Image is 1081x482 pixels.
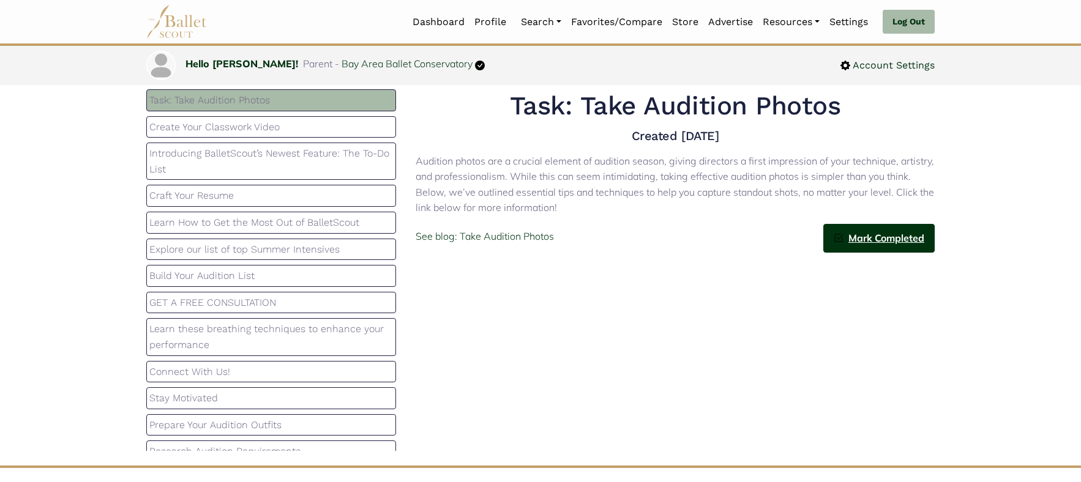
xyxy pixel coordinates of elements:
[416,229,554,245] a: See blog: Take Audition Photos
[335,57,339,70] span: -
[850,57,935,73] span: Account Settings
[416,89,935,123] h1: Task: Take Audition Photos
[342,57,473,70] a: Bay Area Ballet Conservatory
[149,443,393,459] p: Research Audition Requirements
[149,242,393,258] p: Explore our list of top Summer Intensives
[303,57,332,70] span: Parent
[149,119,393,135] p: Create Your Classwork Video
[149,321,393,352] p: Learn these breathing techniques to enhance your performance
[149,92,393,108] p: Task: Take Audition Photos
[149,188,393,204] p: Craft Your Resume
[149,146,393,177] p: Introducing BalletScout’s Newest Feature: The To-Do List
[149,390,393,406] p: Stay Motivated
[416,128,935,144] h4: Created [DATE]
[667,9,703,35] a: Store
[758,9,825,35] a: Resources
[149,268,393,284] p: Build Your Audition List
[149,215,393,231] p: Learn How to Get the Most Out of BalletScout
[843,231,924,247] span: Mark Completed
[825,9,873,35] a: Settings
[185,57,298,70] a: Hello [PERSON_NAME]!
[703,9,758,35] a: Advertise
[883,10,935,34] a: Log Out
[840,57,935,73] a: Account Settings
[149,417,393,433] p: Prepare Your Audition Outfits
[149,364,393,380] p: Connect With Us!
[148,52,174,79] img: profile picture
[516,9,566,35] a: Search
[408,9,469,35] a: Dashboard
[149,295,393,311] p: GET A FREE CONSULTATION
[469,9,511,35] a: Profile
[566,9,667,35] a: Favorites/Compare
[416,154,935,216] p: Audition photos are a crucial element of audition season, giving directors a first impression of ...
